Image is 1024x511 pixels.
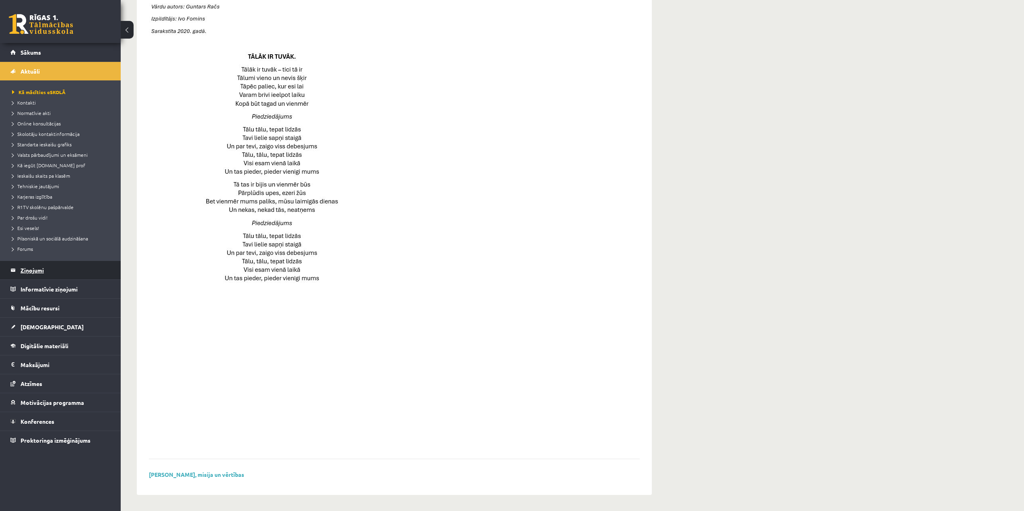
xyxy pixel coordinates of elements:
[21,418,54,425] span: Konferences
[10,299,111,317] a: Mācību resursi
[12,162,85,168] span: Kā iegūt [DOMAIN_NAME] prof
[12,141,72,148] span: Standarta ieskaišu grafiks
[12,183,59,189] span: Tehniskie jautājumi
[12,245,113,252] a: Forums
[12,131,80,137] span: Skolotāju kontaktinformācija
[12,214,113,221] a: Par drošu vidi!
[12,89,66,95] span: Kā mācīties eSKOLĀ
[10,261,111,279] a: Ziņojumi
[21,261,111,279] legend: Ziņojumi
[12,109,113,117] a: Normatīvie akti
[21,49,41,56] span: Sākums
[10,337,111,355] a: Digitālie materiāli
[149,471,244,478] a: [PERSON_NAME], misija un vērtības
[12,172,113,179] a: Ieskaišu skaits pa klasēm
[21,304,60,312] span: Mācību resursi
[12,235,88,242] span: Pilsoniskā un sociālā audzināšana
[12,151,113,158] a: Valsts pārbaudījumi un eksāmeni
[12,224,113,232] a: Esi vesels!
[21,323,84,330] span: [DEMOGRAPHIC_DATA]
[12,193,52,200] span: Karjeras izglītība
[10,318,111,336] a: [DEMOGRAPHIC_DATA]
[10,355,111,374] a: Maksājumi
[10,280,111,298] a: Informatīvie ziņojumi
[10,43,111,62] a: Sākums
[12,214,47,221] span: Par drošu vidi!
[12,130,113,137] a: Skolotāju kontaktinformācija
[12,141,113,148] a: Standarta ieskaišu grafiks
[12,183,113,190] a: Tehniskie jautājumi
[10,393,111,412] a: Motivācijas programma
[12,110,51,116] span: Normatīvie akti
[12,172,70,179] span: Ieskaišu skaits pa klasēm
[21,380,42,387] span: Atzīmes
[21,399,84,406] span: Motivācijas programma
[12,225,39,231] span: Esi vesels!
[21,437,91,444] span: Proktoringa izmēģinājums
[12,120,113,127] a: Online konsultācijas
[12,246,33,252] span: Forums
[12,152,88,158] span: Valsts pārbaudījumi un eksāmeni
[12,204,74,210] span: R1TV skolēnu pašpārvalde
[12,235,113,242] a: Pilsoniskā un sociālā audzināšana
[12,203,113,211] a: R1TV skolēnu pašpārvalde
[12,120,61,127] span: Online konsultācijas
[12,162,113,169] a: Kā iegūt [DOMAIN_NAME] prof
[12,193,113,200] a: Karjeras izglītība
[10,431,111,449] a: Proktoringa izmēģinājums
[12,99,113,106] a: Kontakti
[12,99,36,106] span: Kontakti
[21,355,111,374] legend: Maksājumi
[21,342,68,349] span: Digitālie materiāli
[10,62,111,80] a: Aktuāli
[9,14,73,34] a: Rīgas 1. Tālmācības vidusskola
[12,88,113,96] a: Kā mācīties eSKOLĀ
[21,280,111,298] legend: Informatīvie ziņojumi
[21,68,40,75] span: Aktuāli
[10,374,111,393] a: Atzīmes
[10,412,111,431] a: Konferences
